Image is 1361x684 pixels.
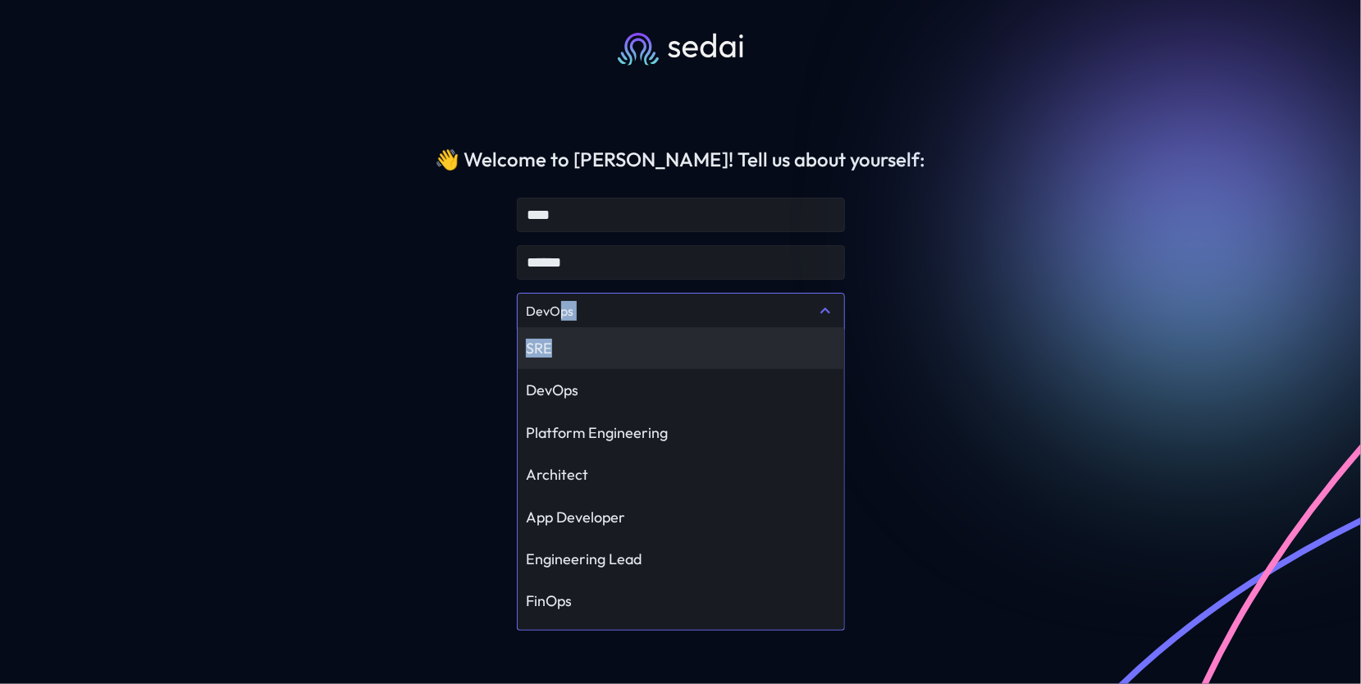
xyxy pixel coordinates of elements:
[436,148,926,171] div: 👋 Welcome to [PERSON_NAME]! Tell us about yourself:
[526,591,836,610] div: FinOps
[526,508,836,527] div: App Developer
[526,339,836,358] div: SRE
[526,423,836,442] div: Platform Engineering
[517,293,845,330] div: DevOps
[526,549,836,568] div: Engineering Lead
[526,381,836,399] div: DevOps
[526,465,836,484] div: Architect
